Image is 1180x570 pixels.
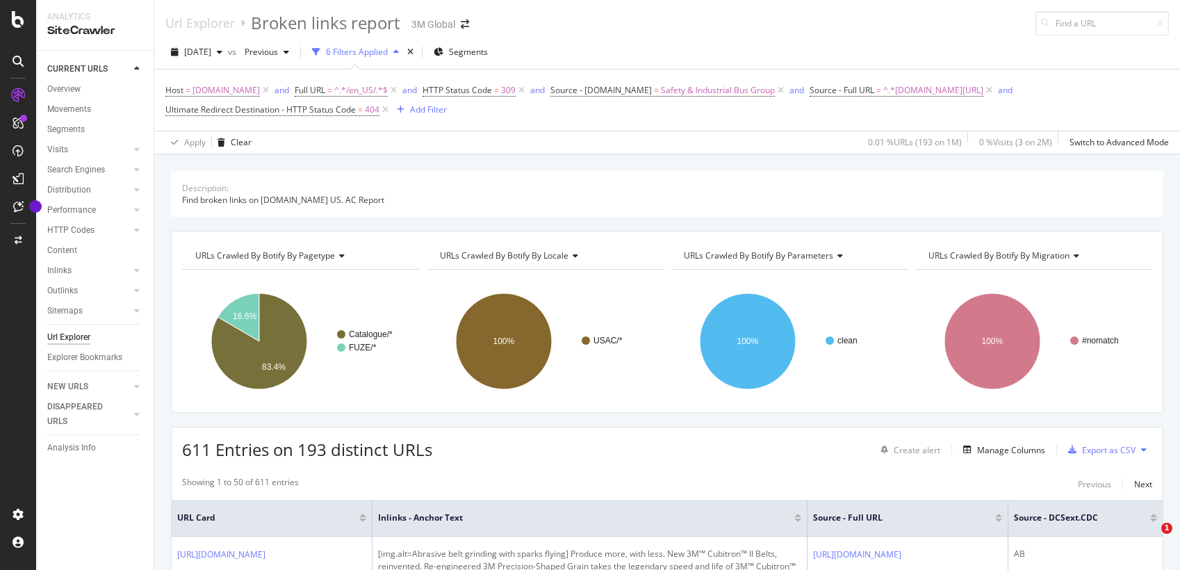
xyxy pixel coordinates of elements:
[1064,131,1169,154] button: Switch to Advanced Mode
[165,15,235,31] a: Url Explorer
[47,350,144,365] a: Explorer Bookmarks
[195,250,335,261] span: URLs Crawled By Botify By pagetype
[958,441,1045,458] button: Manage Columns
[327,84,332,96] span: =
[47,400,117,429] div: DISAPPEARED URLS
[47,11,142,23] div: Analytics
[428,41,493,63] button: Segments
[1063,439,1136,461] button: Export as CSV
[928,250,1070,261] span: URLs Crawled By Botify By migration
[306,41,404,63] button: 6 Filters Applied
[494,84,499,96] span: =
[295,84,325,96] span: Full URL
[177,548,265,562] a: [URL][DOMAIN_NAME]
[47,243,77,258] div: Content
[410,104,447,115] div: Add Filter
[378,512,773,524] span: Inlinks - Anchor Text
[365,100,379,120] span: 404
[233,311,256,321] text: 16.6%
[998,83,1013,97] button: and
[182,476,299,493] div: Showing 1 to 50 of 611 entries
[593,336,623,345] text: USAC/*
[427,281,661,402] div: A chart.
[47,102,91,117] div: Movements
[47,122,144,137] a: Segments
[1082,444,1136,456] div: Export as CSV
[182,281,416,402] svg: A chart.
[192,245,407,267] h4: URLs Crawled By Botify By pagetype
[1078,476,1111,493] button: Previous
[165,131,206,154] button: Apply
[977,444,1045,456] div: Manage Columns
[47,380,88,394] div: NEW URLS
[437,245,652,267] h4: URLs Crawled By Botify By locale
[47,203,96,218] div: Performance
[326,46,388,58] div: 6 Filters Applied
[349,343,377,352] text: FUZE/*
[979,136,1052,148] div: 0 % Visits ( 3 on 2M )
[530,83,545,97] button: and
[47,203,130,218] a: Performance
[47,304,130,318] a: Sitemaps
[1014,548,1157,560] div: AB
[1070,136,1169,148] div: Switch to Advanced Mode
[868,136,962,148] div: 0.01 % URLs ( 193 on 1M )
[402,84,417,96] div: and
[47,82,144,97] a: Overview
[876,84,881,96] span: =
[493,336,514,346] text: 100%
[231,136,252,148] div: Clear
[47,350,122,365] div: Explorer Bookmarks
[661,81,775,100] span: Safety & Industrial Bus Group
[165,41,228,63] button: [DATE]
[1078,478,1111,490] div: Previous
[334,81,388,100] span: ^.*/en_US/.*$
[47,163,130,177] a: Search Engines
[681,245,896,267] h4: URLs Crawled By Botify By parameters
[239,41,295,63] button: Previous
[165,84,183,96] span: Host
[251,11,400,35] div: Broken links report
[915,281,1149,402] svg: A chart.
[1133,523,1166,556] iframe: Intercom live chat
[813,512,974,524] span: Source - Full URL
[789,84,804,96] div: and
[165,104,356,115] span: Ultimate Redirect Destination - HTTP Status Code
[29,200,42,213] div: Tooltip anchor
[186,84,190,96] span: =
[182,194,1152,206] div: Find broken links on [DOMAIN_NAME] US. AC Report
[47,284,78,298] div: Outlinks
[274,84,289,96] div: and
[184,136,206,148] div: Apply
[349,329,393,339] text: Catalogue/*
[262,362,286,372] text: 83.4%
[47,441,144,455] a: Analysis Info
[737,336,759,346] text: 100%
[47,223,130,238] a: HTTP Codes
[810,84,874,96] span: Source - Full URL
[47,441,96,455] div: Analysis Info
[875,439,940,461] button: Create alert
[184,46,211,58] span: 2025 Aug. 10th
[47,142,130,157] a: Visits
[47,263,130,278] a: Inlinks
[449,46,488,58] span: Segments
[530,84,545,96] div: and
[47,62,130,76] a: CURRENT URLS
[461,19,469,29] div: arrow-right-arrow-left
[671,281,905,402] svg: A chart.
[177,512,356,524] span: URL Card
[1134,476,1152,493] button: Next
[883,81,983,100] span: ^.*[DOMAIN_NAME][URL]
[837,336,858,345] text: clean
[926,245,1140,267] h4: URLs Crawled By Botify By migration
[47,284,130,298] a: Outlinks
[47,62,108,76] div: CURRENT URLS
[789,83,804,97] button: and
[47,23,142,39] div: SiteCrawler
[684,250,833,261] span: URLs Crawled By Botify By parameters
[47,163,105,177] div: Search Engines
[998,84,1013,96] div: and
